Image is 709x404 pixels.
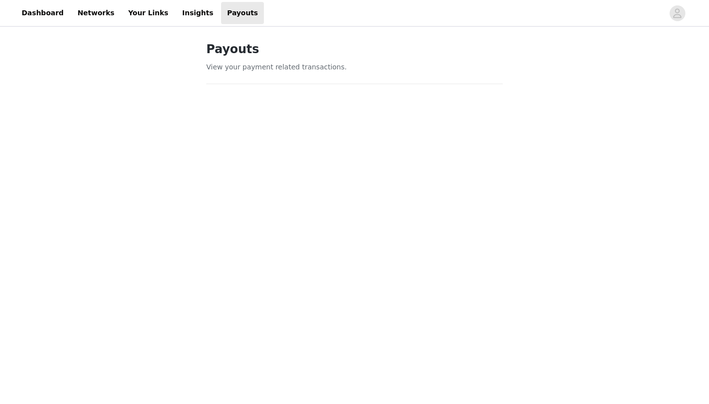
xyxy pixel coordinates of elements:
a: Dashboard [16,2,69,24]
a: Insights [176,2,219,24]
a: Your Links [122,2,174,24]
h1: Payouts [206,40,503,58]
a: Networks [71,2,120,24]
div: avatar [673,5,682,21]
a: Payouts [221,2,264,24]
p: View your payment related transactions. [206,62,503,72]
